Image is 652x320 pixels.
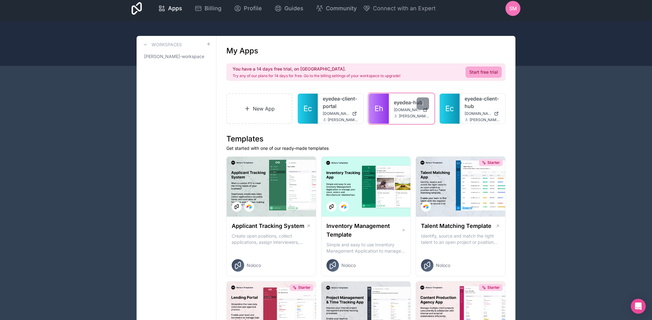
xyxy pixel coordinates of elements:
span: [DOMAIN_NAME] [465,111,491,116]
span: Starter [298,285,311,290]
h2: You have a 14 days free trial, on [GEOGRAPHIC_DATA]. [233,66,400,72]
a: New App [226,93,292,124]
span: Community [326,4,357,13]
p: Try any of our plans for 14 days for free. Go to the billing settings of your workspace to upgrade! [233,73,400,78]
span: Guides [284,4,303,13]
h1: My Apps [226,46,258,56]
span: Ec [445,104,454,114]
span: Apps [168,4,182,13]
span: [DOMAIN_NAME] [394,107,421,112]
p: Get started with one of our ready-made templates [226,145,505,151]
a: [PERSON_NAME]-workspace [142,51,211,62]
button: Connect with an Expert [363,4,436,13]
img: Airtable Logo [247,204,252,209]
a: Guides [269,2,308,15]
a: Community [311,2,362,15]
h3: Workspaces [152,42,182,48]
a: [DOMAIN_NAME] [465,111,500,116]
span: [PERSON_NAME][EMAIL_ADDRESS][DOMAIN_NAME] [470,117,500,122]
a: Ec [298,94,318,124]
p: Identify, source and match the right talent to an open project or position with our Talent Matchi... [421,233,500,245]
h1: Talent Matching Template [421,222,491,230]
h1: Templates [226,134,505,144]
a: Billing [190,2,226,15]
span: Noloco [436,262,450,268]
h1: Inventory Management Template [326,222,401,239]
a: Profile [229,2,267,15]
span: [PERSON_NAME][EMAIL_ADDRESS][DOMAIN_NAME] [328,117,358,122]
div: Open Intercom Messenger [631,299,646,314]
a: Ec [440,94,460,124]
p: Simple and easy to use Inventory Management Application to manage your stock, orders and Manufact... [326,242,406,254]
a: [DOMAIN_NAME] [323,111,358,116]
span: Noloco [247,262,261,268]
span: SM [509,5,517,12]
img: Airtable Logo [341,204,346,209]
span: Noloco [341,262,356,268]
img: Airtable Logo [423,204,428,209]
span: Eh [374,104,383,114]
span: Starter [487,160,500,165]
p: Create open positions, collect applications, assign interviewers, centralise candidate feedback a... [232,233,311,245]
a: [DOMAIN_NAME] [394,107,429,112]
a: Eh [369,94,389,124]
h1: Applicant Tracking System [232,222,304,230]
span: Ec [303,104,312,114]
span: [PERSON_NAME]-workspace [144,53,204,60]
a: Workspaces [142,41,182,48]
a: eyedea-hub [394,99,429,106]
span: Starter [487,285,500,290]
span: [PERSON_NAME][EMAIL_ADDRESS][DOMAIN_NAME] [399,114,429,119]
a: Start free trial [466,66,502,78]
span: Connect with an Expert [373,4,436,13]
span: Profile [244,4,262,13]
a: eyedea-client-portal [323,95,358,110]
span: Billing [205,4,221,13]
span: [DOMAIN_NAME] [323,111,350,116]
a: Apps [153,2,187,15]
a: eyedea-client-hub [465,95,500,110]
